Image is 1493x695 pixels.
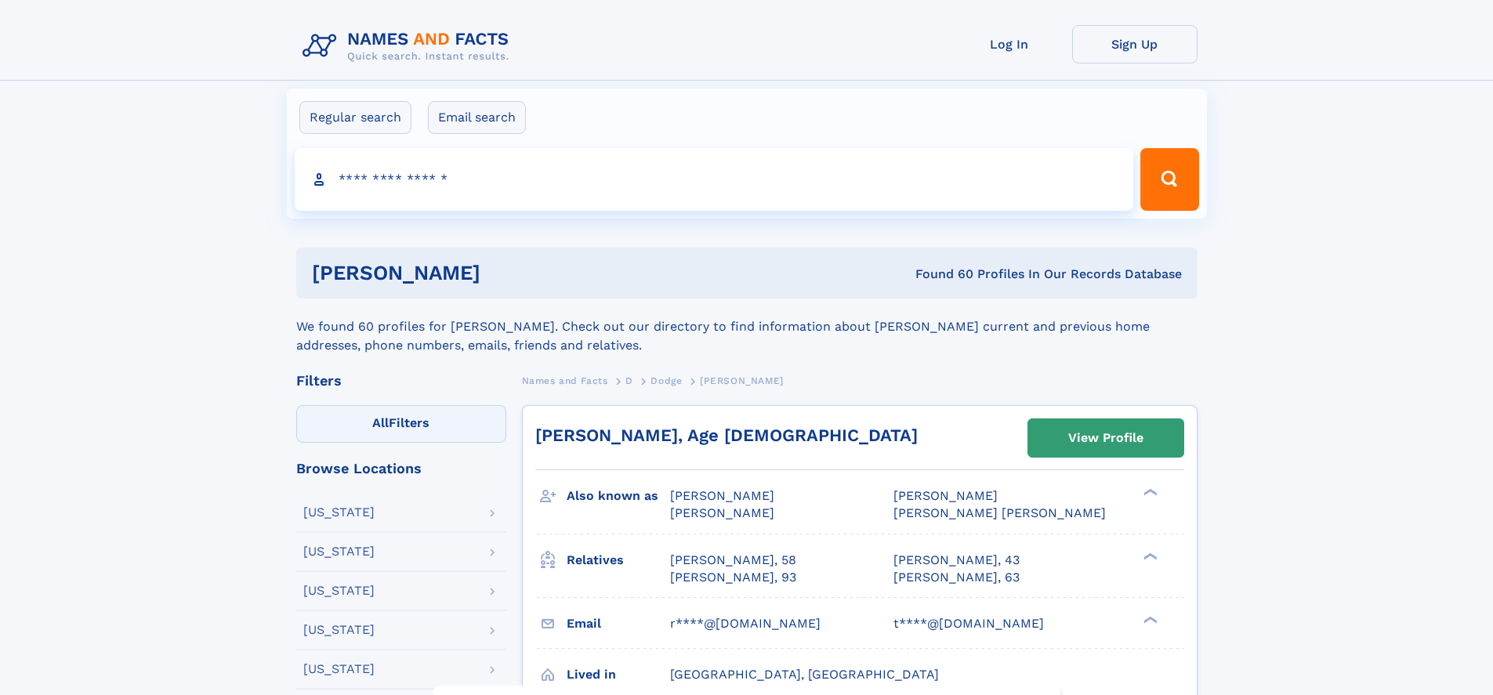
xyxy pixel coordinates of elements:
div: Filters [296,374,506,388]
span: Dodge [650,375,682,386]
h3: Relatives [567,547,670,574]
label: Email search [428,101,526,134]
a: [PERSON_NAME], 43 [893,552,1020,569]
h3: Email [567,610,670,637]
a: Dodge [650,371,682,390]
span: [PERSON_NAME] [700,375,784,386]
span: [GEOGRAPHIC_DATA], [GEOGRAPHIC_DATA] [670,667,939,682]
div: ❯ [1140,487,1158,498]
a: [PERSON_NAME], 93 [670,569,796,586]
div: View Profile [1068,420,1143,456]
div: [US_STATE] [303,545,375,558]
a: D [625,371,633,390]
a: Names and Facts [522,371,608,390]
div: [US_STATE] [303,663,375,675]
span: [PERSON_NAME] [670,488,774,503]
span: [PERSON_NAME] [PERSON_NAME] [893,505,1106,520]
div: Browse Locations [296,462,506,476]
span: [PERSON_NAME] [670,505,774,520]
h3: Also known as [567,483,670,509]
div: ❯ [1140,614,1158,624]
h3: Lived in [567,661,670,688]
a: [PERSON_NAME], 58 [670,552,796,569]
span: All [372,415,389,430]
span: [PERSON_NAME] [893,488,998,503]
a: [PERSON_NAME], 63 [893,569,1020,586]
span: D [625,375,633,386]
div: We found 60 profiles for [PERSON_NAME]. Check out our directory to find information about [PERSON... [296,299,1198,355]
button: Search Button [1140,148,1198,211]
div: [US_STATE] [303,585,375,597]
a: Log In [947,25,1072,63]
h1: [PERSON_NAME] [312,263,698,283]
img: Logo Names and Facts [296,25,522,67]
a: Sign Up [1072,25,1198,63]
label: Regular search [299,101,411,134]
div: ❯ [1140,551,1158,561]
div: Found 60 Profiles In Our Records Database [698,266,1182,283]
a: [PERSON_NAME], Age [DEMOGRAPHIC_DATA] [535,425,918,445]
div: [US_STATE] [303,506,375,519]
label: Filters [296,405,506,443]
div: [US_STATE] [303,624,375,636]
a: View Profile [1028,419,1183,457]
input: search input [295,148,1134,211]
